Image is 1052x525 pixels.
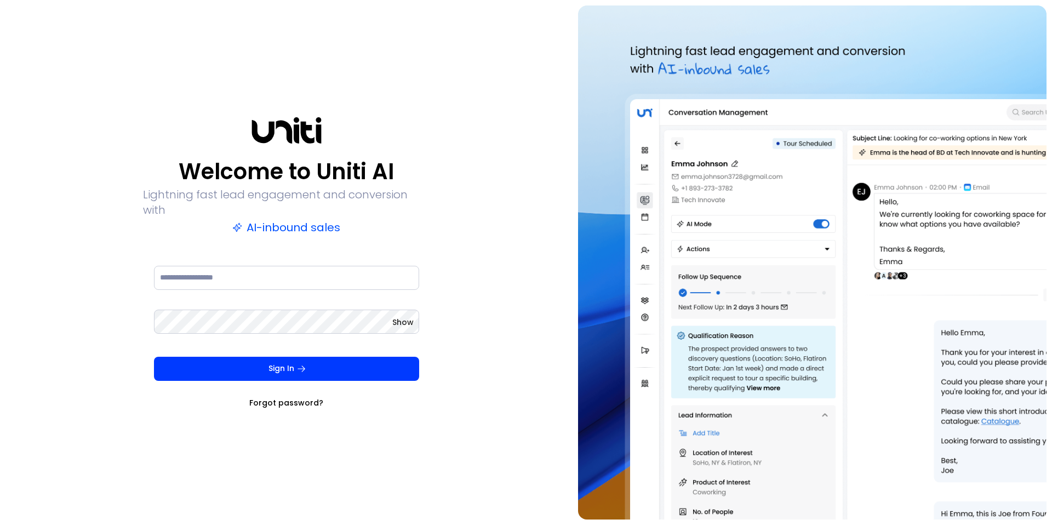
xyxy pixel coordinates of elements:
[392,317,414,328] button: Show
[179,158,394,185] p: Welcome to Uniti AI
[232,220,340,235] p: AI-inbound sales
[154,357,419,381] button: Sign In
[143,187,430,218] p: Lightning fast lead engagement and conversion with
[578,5,1047,520] img: auth-hero.png
[249,397,323,408] a: Forgot password?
